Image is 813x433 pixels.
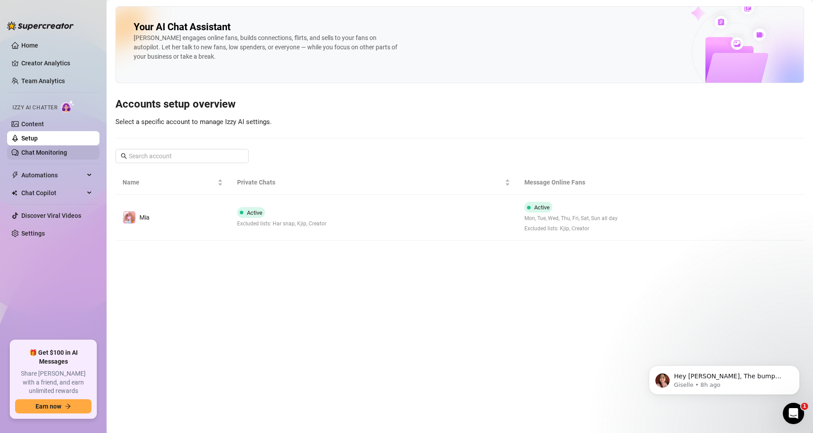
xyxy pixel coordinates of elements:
span: Mon, Tue, Wed, Thu, Fri, Sat, Sun all day [524,214,618,223]
span: Select a specific account to manage Izzy AI settings. [115,118,272,126]
span: Private Chats [237,177,503,187]
img: AI Chatter [61,100,75,113]
span: Mia [139,214,150,221]
span: 🎁 Get $100 in AI Messages [15,349,91,366]
th: Name [115,170,230,195]
iframe: Intercom notifications message [635,347,813,409]
span: arrow-right [65,403,71,409]
h3: Accounts setup overview [115,97,804,112]
span: Earn now [36,403,61,410]
span: search [121,153,127,159]
div: [PERSON_NAME] engages online fans, builds connections, flirts, and sells to your fans on autopilo... [134,33,400,61]
th: Private Chats [230,170,517,195]
span: Active [534,204,550,211]
a: Home [21,42,38,49]
th: Message Online Fans [517,170,709,195]
span: Name [123,177,216,187]
span: Automations [21,168,84,182]
a: Creator Analytics [21,56,92,70]
span: Excluded lists: Kjip, Creator [524,225,618,233]
img: logo-BBDzfeDw.svg [7,21,74,30]
span: Izzy AI Chatter [12,104,57,112]
span: Chat Copilot [21,186,84,200]
a: Content [21,120,44,128]
iframe: Intercom live chat [783,403,804,424]
button: Earn nowarrow-right [15,399,91,413]
span: 1 [801,403,808,410]
span: thunderbolt [12,172,19,179]
span: Excluded lists: Har snap, Kjip, Creator [237,220,326,228]
img: Mia [123,211,135,224]
a: Chat Monitoring [21,149,67,156]
img: Chat Copilot [12,190,17,196]
span: Share [PERSON_NAME] with a friend, and earn unlimited rewards [15,369,91,396]
span: Active [247,209,262,216]
a: Discover Viral Videos [21,212,81,219]
a: Team Analytics [21,77,65,84]
h2: Your AI Chat Assistant [134,21,230,33]
input: Search account [129,151,236,161]
a: Setup [21,135,38,142]
a: Settings [21,230,45,237]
